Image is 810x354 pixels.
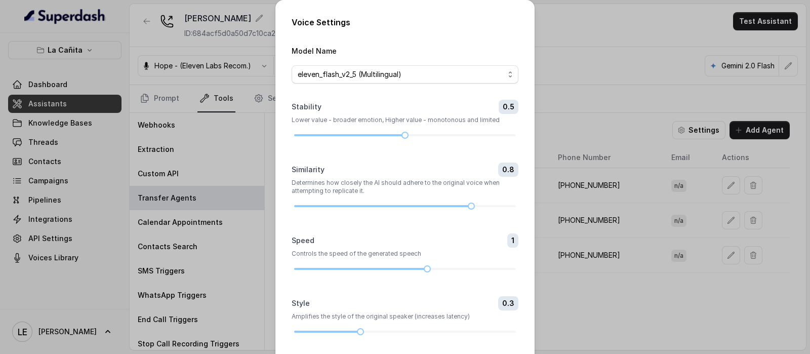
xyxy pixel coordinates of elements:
[298,68,504,81] span: eleven_flash_v2_5 (Multilingual)
[292,235,314,246] label: Speed
[292,47,337,55] label: Model Name
[507,233,518,248] span: 1
[292,65,518,84] button: eleven_flash_v2_5 (Multilingual)
[292,165,325,175] label: Similarity
[498,296,518,310] span: 0.3
[292,116,518,124] p: Lower value - broader emotion, Higher value - monotonous and limited
[292,298,310,308] label: Style
[292,250,518,258] p: Controls the speed of the generated speech
[499,100,518,114] span: 0.5
[292,16,518,28] h2: Voice Settings
[292,179,518,195] p: Determines how closely the AI should adhere to the original voice when attempting to replicate it.
[498,163,518,177] span: 0.8
[292,312,518,321] p: Amplifies the style of the original speaker (increases latency)
[292,102,321,112] label: Stability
